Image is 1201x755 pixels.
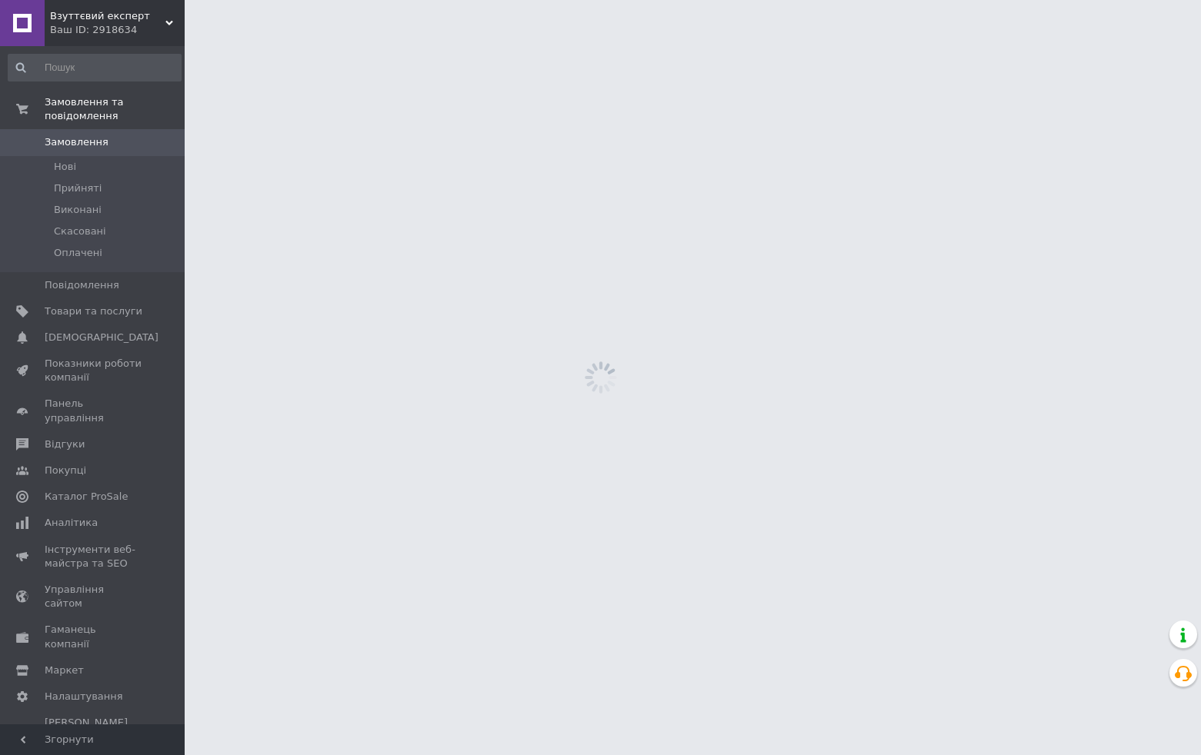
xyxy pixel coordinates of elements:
[8,54,182,81] input: Пошук
[45,135,108,149] span: Замовлення
[45,95,185,123] span: Замовлення та повідомлення
[45,397,142,424] span: Панель управління
[45,331,158,344] span: [DEMOGRAPHIC_DATA]
[45,464,86,477] span: Покупці
[45,437,85,451] span: Відгуки
[45,583,142,610] span: Управління сайтом
[45,304,142,318] span: Товари та послуги
[54,181,102,195] span: Прийняті
[45,490,128,504] span: Каталог ProSale
[54,203,102,217] span: Виконані
[45,664,84,677] span: Маркет
[45,623,142,650] span: Гаманець компанії
[45,357,142,384] span: Показники роботи компанії
[45,543,142,570] span: Інструменти веб-майстра та SEO
[54,160,76,174] span: Нові
[45,516,98,530] span: Аналітика
[45,278,119,292] span: Повідомлення
[50,23,185,37] div: Ваш ID: 2918634
[54,246,102,260] span: Оплачені
[54,225,106,238] span: Скасовані
[50,9,165,23] span: Взуттєвий експерт
[45,690,123,703] span: Налаштування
